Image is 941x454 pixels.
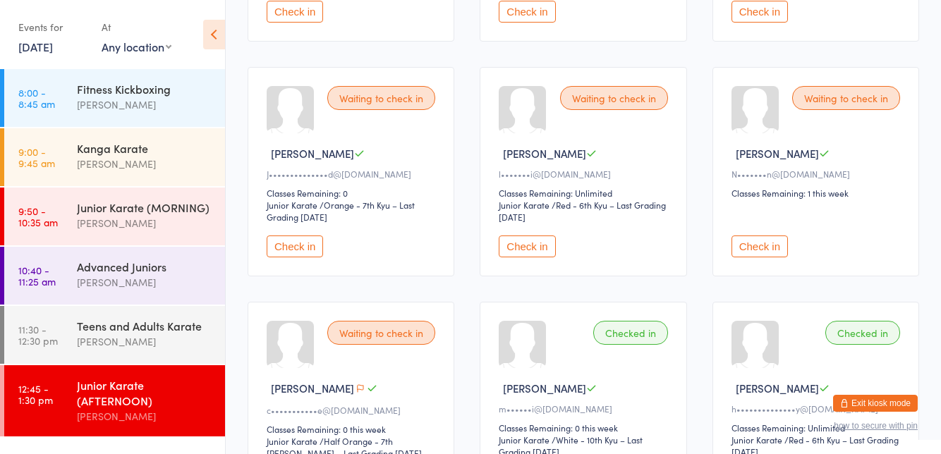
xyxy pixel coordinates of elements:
div: At [102,16,171,39]
div: Waiting to check in [792,86,900,110]
div: J••••••••••••••d@[DOMAIN_NAME] [267,168,439,180]
div: [PERSON_NAME] [77,408,213,424]
time: 9:00 - 9:45 am [18,146,55,168]
button: Check in [731,235,788,257]
div: Waiting to check in [560,86,668,110]
div: Junior Karate (MORNING) [77,200,213,215]
div: N•••••••n@[DOMAIN_NAME] [731,168,904,180]
div: [PERSON_NAME] [77,333,213,350]
a: 9:00 -9:45 amKanga Karate[PERSON_NAME] [4,128,225,186]
div: [PERSON_NAME] [77,97,213,113]
span: [PERSON_NAME] [271,381,354,395]
button: Check in [267,1,323,23]
button: Exit kiosk mode [833,395,918,412]
div: m••••••i@[DOMAIN_NAME] [499,403,672,415]
a: 12:45 -1:30 pmJunior Karate (AFTERNOON)[PERSON_NAME] [4,365,225,436]
span: [PERSON_NAME] [736,146,819,161]
div: Classes Remaining: 1 this week [731,187,904,199]
div: Events for [18,16,87,39]
div: h••••••••••••••y@[DOMAIN_NAME] [731,403,904,415]
div: Junior Karate [267,199,317,211]
span: / Red - 6th Kyu – Last Grading [DATE] [499,199,666,223]
span: / Orange - 7th Kyu – Last Grading [DATE] [267,199,415,223]
span: [PERSON_NAME] [503,146,586,161]
div: Kanga Karate [77,140,213,156]
div: Teens and Adults Karate [77,318,213,333]
div: [PERSON_NAME] [77,156,213,172]
div: Junior Karate (AFTERNOON) [77,377,213,408]
div: Classes Remaining: 0 this week [499,422,672,434]
div: Junior Karate [499,434,550,446]
a: 11:30 -12:30 pmTeens and Adults Karate[PERSON_NAME] [4,306,225,364]
div: Checked in [593,321,668,345]
div: Any location [102,39,171,54]
div: Junior Karate [731,434,782,446]
div: Junior Karate [267,435,317,447]
button: Check in [499,1,555,23]
span: [PERSON_NAME] [736,381,819,395]
button: Check in [731,1,788,23]
div: [PERSON_NAME] [77,274,213,290]
div: Waiting to check in [327,86,435,110]
div: l•••••••i@[DOMAIN_NAME] [499,168,672,180]
div: c•••••••••••e@[DOMAIN_NAME] [267,404,439,416]
time: 12:45 - 1:30 pm [18,383,53,405]
div: Classes Remaining: Unlimited [499,187,672,199]
button: Check in [499,235,555,257]
time: 9:50 - 10:35 am [18,205,58,228]
div: Classes Remaining: Unlimited [731,422,904,434]
button: how to secure with pin [834,421,918,431]
a: 8:00 -8:45 amFitness Kickboxing[PERSON_NAME] [4,69,225,127]
div: Fitness Kickboxing [77,81,213,97]
button: Check in [267,235,323,257]
a: [DATE] [18,39,53,54]
div: Waiting to check in [327,321,435,345]
a: 9:50 -10:35 amJunior Karate (MORNING)[PERSON_NAME] [4,188,225,245]
time: 8:00 - 8:45 am [18,87,55,109]
div: Classes Remaining: 0 this week [267,423,439,435]
div: Classes Remaining: 0 [267,187,439,199]
div: Advanced Juniors [77,259,213,274]
span: [PERSON_NAME] [271,146,354,161]
div: [PERSON_NAME] [77,215,213,231]
time: 11:30 - 12:30 pm [18,324,58,346]
time: 10:40 - 11:25 am [18,264,56,287]
div: Checked in [825,321,900,345]
a: 10:40 -11:25 amAdvanced Juniors[PERSON_NAME] [4,247,225,305]
div: Junior Karate [499,199,550,211]
span: [PERSON_NAME] [503,381,586,395]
